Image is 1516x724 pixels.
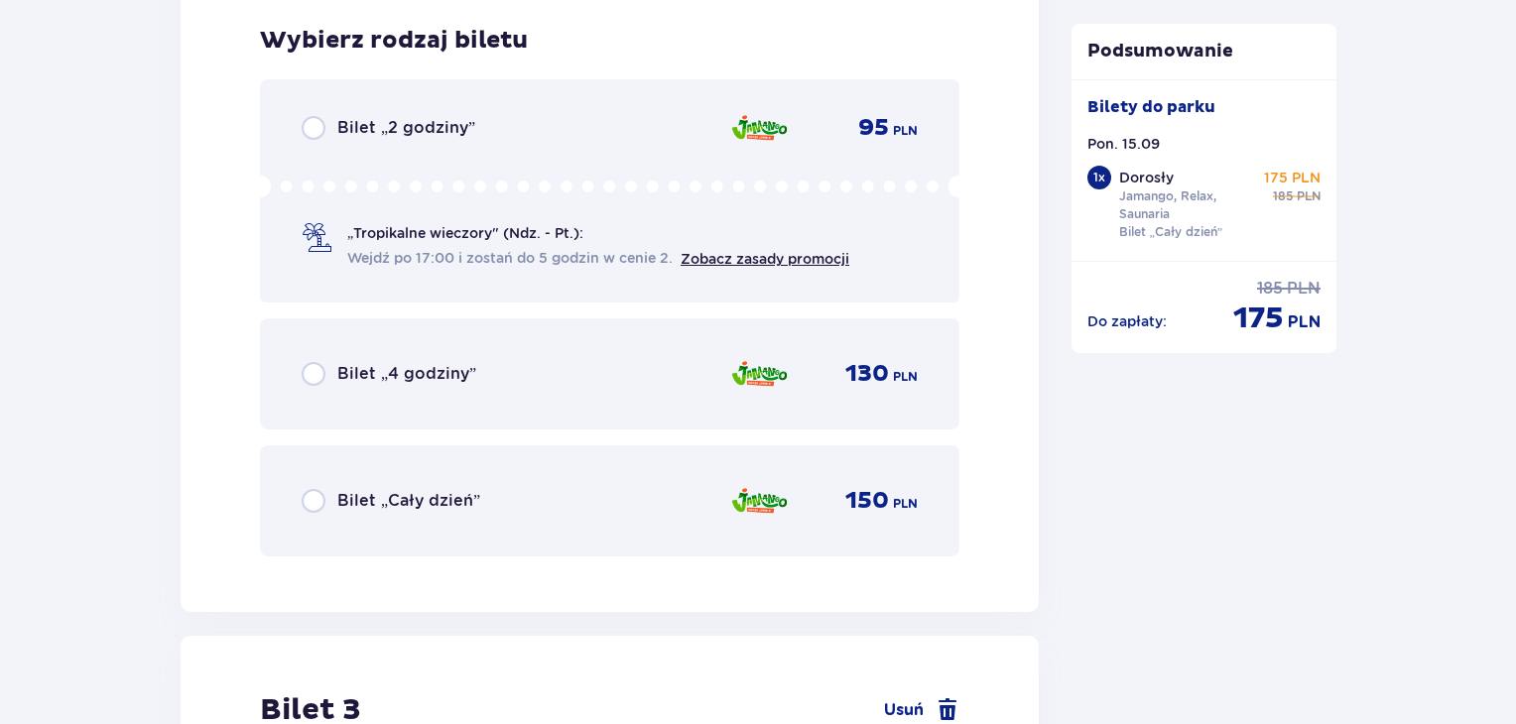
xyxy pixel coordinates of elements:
[1087,166,1111,189] div: 1 x
[1297,187,1321,205] p: PLN
[845,359,889,389] p: 130
[1087,96,1215,118] p: Bilety do parku
[893,122,918,140] p: PLN
[337,490,480,512] p: Bilet „Cały dzień”
[1264,168,1321,187] p: 175 PLN
[893,495,918,513] p: PLN
[337,363,476,385] p: Bilet „4 godziny”
[1119,187,1256,223] p: Jamango, Relax, Saunaria
[347,248,673,268] span: Wejdź po 17:00 i zostań do 5 godzin w cenie 2.
[1119,223,1223,241] p: Bilet „Cały dzień”
[1257,278,1283,300] p: 185
[1233,300,1284,337] p: 175
[893,368,918,386] p: PLN
[1072,40,1337,63] p: Podsumowanie
[858,113,889,143] p: 95
[260,26,528,56] p: Wybierz rodzaj biletu
[730,480,789,522] img: zone logo
[730,353,789,395] img: zone logo
[845,486,889,516] p: 150
[1288,311,1321,333] p: PLN
[1087,134,1160,154] p: Pon. 15.09
[1273,187,1293,205] p: 185
[884,699,924,721] span: Usuń
[681,251,849,267] a: Zobacz zasady promocji
[337,117,475,139] p: Bilet „2 godziny”
[347,223,583,243] p: „Tropikalne wieczory" (Ndz. - Pt.):
[1087,311,1167,331] p: Do zapłaty :
[1287,278,1321,300] p: PLN
[884,698,959,722] a: Usuń
[1119,168,1174,187] p: Dorosły
[730,107,789,149] img: zone logo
